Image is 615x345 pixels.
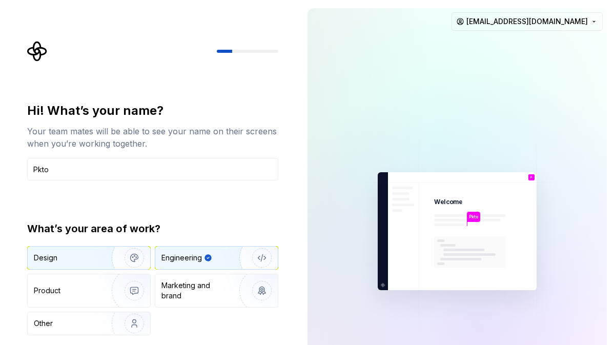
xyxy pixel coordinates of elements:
div: Other [34,318,53,329]
svg: Supernova Logo [27,41,48,62]
div: Marketing and brand [161,280,231,301]
div: What’s your area of work? [27,221,278,236]
div: Engineering [161,253,202,263]
button: [EMAIL_ADDRESS][DOMAIN_NAME] [452,12,603,31]
span: [EMAIL_ADDRESS][DOMAIN_NAME] [466,16,588,27]
input: Han Solo [27,158,278,180]
p: Welcome [434,198,462,206]
div: Hi! What’s your name? [27,103,278,119]
div: Product [34,286,60,296]
p: P [530,176,532,179]
p: Pkto [469,214,478,220]
div: Design [34,253,57,263]
div: Your team mates will be able to see your name on their screens when you’re working together. [27,125,278,150]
